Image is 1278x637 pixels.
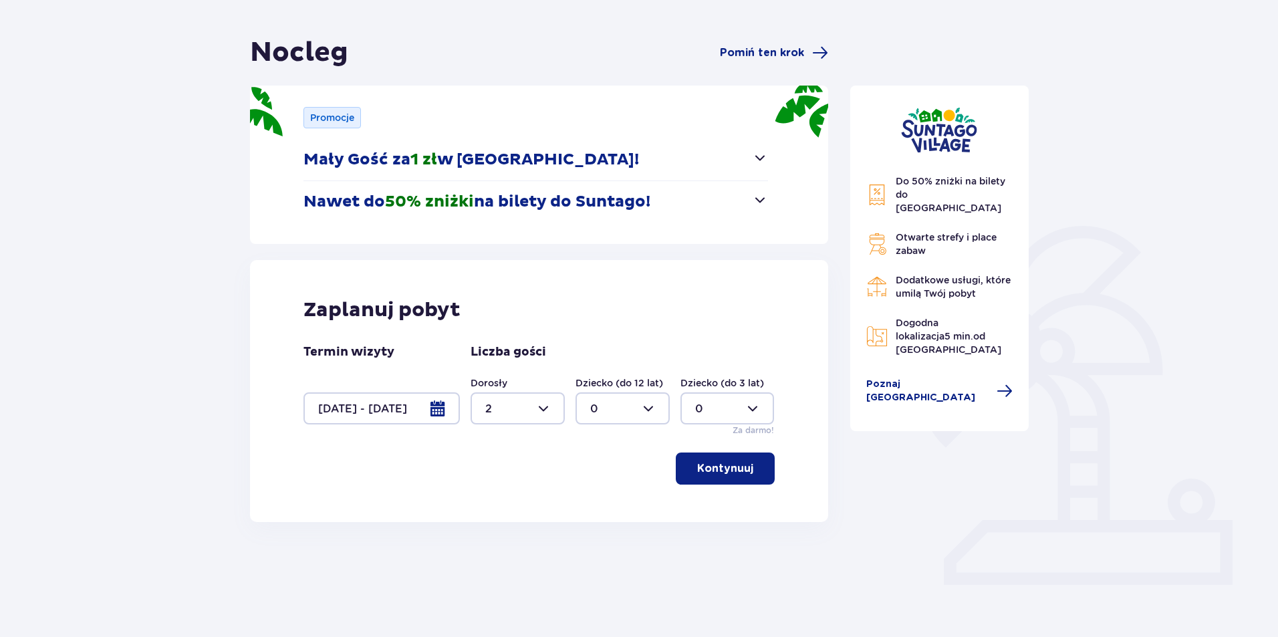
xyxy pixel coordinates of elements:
[896,232,997,256] span: Otwarte strefy i place zabaw
[733,424,774,436] p: Za darmo!
[866,233,888,255] img: Grill Icon
[676,453,775,485] button: Kontynuuj
[944,331,973,342] span: 5 min.
[866,276,888,297] img: Restaurant Icon
[896,176,1005,213] span: Do 50% zniżki na bilety do [GEOGRAPHIC_DATA]
[250,36,348,70] h1: Nocleg
[471,376,507,390] label: Dorosły
[901,107,977,153] img: Suntago Village
[303,344,394,360] p: Termin wizyty
[680,376,764,390] label: Dziecko (do 3 lat)
[471,344,546,360] p: Liczba gości
[310,111,354,124] p: Promocje
[576,376,663,390] label: Dziecko (do 12 lat)
[866,378,1013,404] a: Poznaj [GEOGRAPHIC_DATA]
[303,181,768,223] button: Nawet do50% zniżkina bilety do Suntago!
[866,378,989,404] span: Poznaj [GEOGRAPHIC_DATA]
[410,150,437,170] span: 1 zł
[720,45,804,60] span: Pomiń ten krok
[866,326,888,347] img: Map Icon
[303,297,461,323] p: Zaplanuj pobyt
[697,461,753,476] p: Kontynuuj
[896,275,1011,299] span: Dodatkowe usługi, które umilą Twój pobyt
[720,45,828,61] a: Pomiń ten krok
[303,192,650,212] p: Nawet do na bilety do Suntago!
[303,150,639,170] p: Mały Gość za w [GEOGRAPHIC_DATA]!
[303,139,768,180] button: Mały Gość za1 złw [GEOGRAPHIC_DATA]!
[896,317,1001,355] span: Dogodna lokalizacja od [GEOGRAPHIC_DATA]
[866,184,888,206] img: Discount Icon
[385,192,474,212] span: 50% zniżki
